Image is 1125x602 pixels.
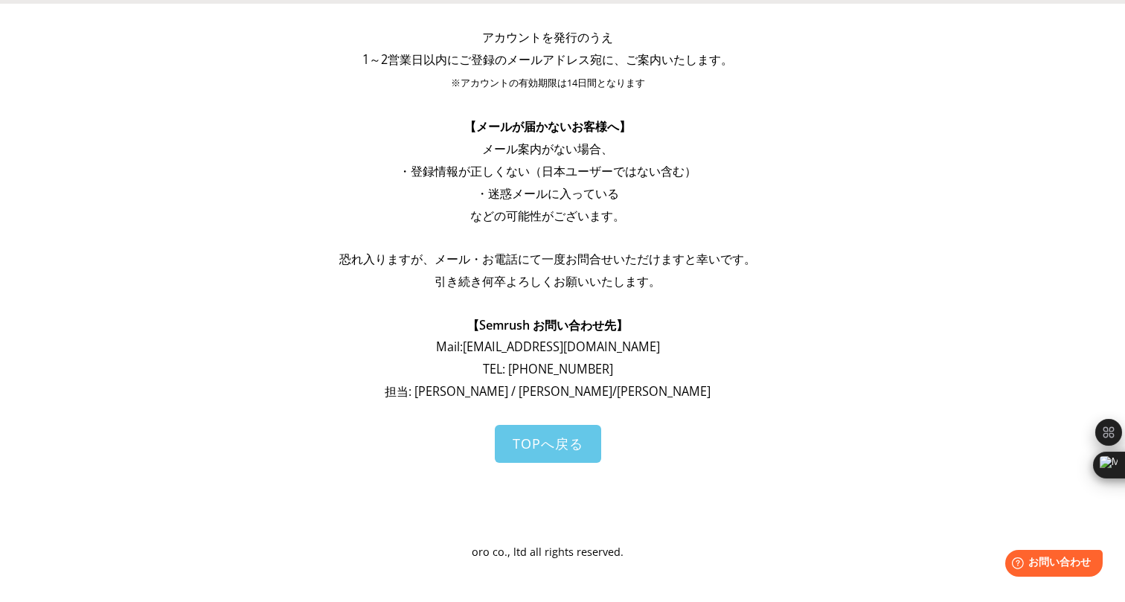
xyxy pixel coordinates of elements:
span: 担当: [PERSON_NAME] / [PERSON_NAME]/[PERSON_NAME] [385,383,711,400]
span: oro co., ltd all rights reserved. [472,545,624,559]
span: 1～2営業日以内にご登録のメールアドレス宛に、ご案内いたします。 [362,51,733,68]
span: 恐れ入りますが、メール・お電話にて一度お問合せいただけますと幸いです。 [339,251,756,267]
iframe: Help widget launcher [993,544,1109,586]
span: TOPへ戻る [513,435,583,452]
a: TOPへ戻る [495,425,601,463]
span: Mail: [EMAIL_ADDRESS][DOMAIN_NAME] [436,339,660,355]
span: TEL: [PHONE_NUMBER] [483,361,613,377]
span: ・登録情報が正しくない（日本ユーザーではない含む） [399,163,696,179]
span: 引き続き何卒よろしくお願いいたします。 [435,273,661,289]
span: などの可能性がございます。 [470,208,625,224]
span: メール案内がない場合、 [482,141,613,157]
span: ※アカウントの有効期限は14日間となります [451,77,645,89]
span: アカウントを発行のうえ [482,29,613,45]
span: 【メールが届かないお客様へ】 [464,118,631,135]
span: 【Semrush お問い合わせ先】 [467,317,628,333]
span: ・迷惑メールに入っている [476,185,619,202]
